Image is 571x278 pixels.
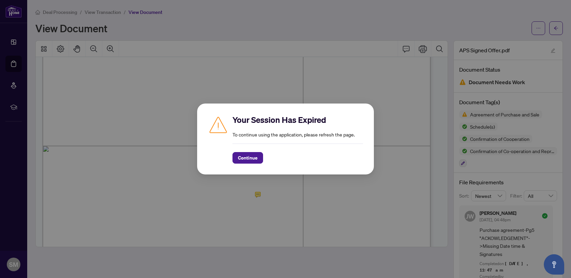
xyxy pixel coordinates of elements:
span: Continue [238,152,258,163]
img: Caution icon [208,114,228,135]
div: To continue using the application, please refresh the page. [232,114,363,164]
button: Continue [232,152,263,164]
h2: Your Session Has Expired [232,114,363,125]
button: Open asap [544,254,564,275]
